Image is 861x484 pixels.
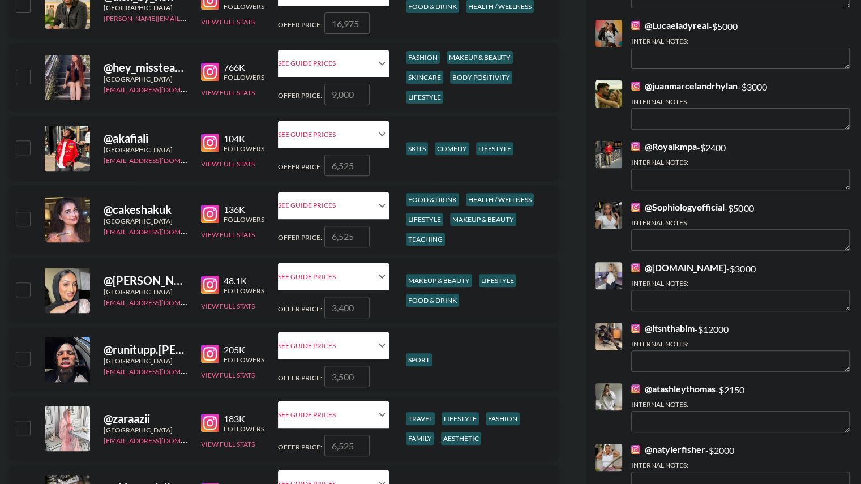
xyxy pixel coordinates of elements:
div: skits [406,142,428,155]
a: @Sophiologyofficial [631,202,725,213]
div: family [406,432,434,445]
a: @[DOMAIN_NAME] [631,262,726,273]
div: Followers [224,355,264,364]
span: Offer Price: [278,305,322,313]
div: [GEOGRAPHIC_DATA] [104,75,187,83]
button: View Full Stats [201,440,255,448]
div: - $ 2400 [631,141,850,190]
div: See Guide Prices [278,50,389,77]
div: fashion [406,51,440,64]
img: Instagram [201,276,219,294]
div: 48.1K [224,275,264,286]
button: View Full Stats [201,18,255,26]
div: See Guide Prices [278,401,389,428]
div: - $ 5000 [631,202,850,251]
div: Internal Notes: [631,400,850,409]
div: lifestyle [406,213,443,226]
div: food & drink [406,193,459,206]
img: Instagram [631,203,640,212]
div: @ zaraazii [104,412,187,426]
a: [EMAIL_ADDRESS][DOMAIN_NAME] [104,365,217,376]
div: Internal Notes: [631,37,850,45]
div: lifestyle [479,274,516,287]
div: Internal Notes: [631,97,850,106]
img: Instagram [201,134,219,152]
img: Instagram [631,263,640,272]
img: Instagram [201,63,219,81]
a: @Lucaeladyreal [631,20,709,31]
div: 766K [224,62,264,73]
div: health / wellness [466,193,534,206]
div: @ [PERSON_NAME][DOMAIN_NAME] [104,273,187,288]
div: travel [406,412,435,425]
div: aesthetic [441,432,481,445]
div: [GEOGRAPHIC_DATA] [104,288,187,296]
img: Instagram [201,205,219,223]
div: See Guide Prices [278,272,375,281]
a: [PERSON_NAME][EMAIL_ADDRESS][DOMAIN_NAME] [104,12,271,23]
span: Offer Price: [278,162,322,171]
div: Internal Notes: [631,219,850,227]
div: @ cakeshakuk [104,203,187,217]
div: Internal Notes: [631,461,850,469]
div: [GEOGRAPHIC_DATA] [104,426,187,434]
a: [EMAIL_ADDRESS][DOMAIN_NAME] [104,434,217,445]
span: Offer Price: [278,91,322,100]
div: makeup & beauty [447,51,513,64]
div: [GEOGRAPHIC_DATA] [104,3,187,12]
a: [EMAIL_ADDRESS][DOMAIN_NAME] [104,296,217,307]
div: @ runitupp.[PERSON_NAME] [104,342,187,357]
div: - $ 3000 [631,80,850,130]
div: [GEOGRAPHIC_DATA] [104,217,187,225]
div: See Guide Prices [278,130,375,139]
img: Instagram [631,21,640,30]
input: 3,500 [324,366,370,387]
div: comedy [435,142,469,155]
div: Followers [224,286,264,295]
a: @atashleythomas [631,383,716,395]
div: See Guide Prices [278,332,389,359]
div: 136K [224,204,264,215]
div: @ hey_missteacher [104,61,187,75]
span: Offer Price: [278,374,322,382]
input: 6,525 [324,226,370,247]
div: Followers [224,73,264,82]
span: Offer Price: [278,233,322,242]
div: teaching [406,233,445,246]
img: Instagram [631,142,640,151]
div: lifestyle [442,412,479,425]
div: 183K [224,413,264,425]
div: - $ 12000 [631,323,850,372]
div: Internal Notes: [631,340,850,348]
input: 3,400 [324,297,370,318]
img: Instagram [631,324,640,333]
div: 104K [224,133,264,144]
div: [GEOGRAPHIC_DATA] [104,357,187,365]
div: body positivity [450,71,512,84]
div: @ akafiali [104,131,187,145]
div: lifestyle [406,91,443,104]
span: Offer Price: [278,443,322,451]
button: View Full Stats [201,371,255,379]
div: makeup & beauty [406,274,472,287]
img: Instagram [631,445,640,454]
div: - $ 5000 [631,20,850,69]
div: Followers [224,144,264,153]
div: makeup & beauty [450,213,516,226]
a: [EMAIL_ADDRESS][DOMAIN_NAME] [104,225,217,236]
div: sport [406,353,432,366]
a: [EMAIL_ADDRESS][DOMAIN_NAME] [104,154,217,165]
div: See Guide Prices [278,263,389,290]
button: View Full Stats [201,302,255,310]
input: 6,525 [324,435,370,456]
div: See Guide Prices [278,192,389,219]
input: 9,000 [324,84,370,105]
a: @natylerfisher [631,444,705,455]
div: Internal Notes: [631,279,850,288]
a: @Royalkmpa [631,141,697,152]
a: @juanmarcelandrhylan [631,80,738,92]
button: View Full Stats [201,230,255,239]
img: Instagram [631,82,640,91]
img: Instagram [631,384,640,393]
input: 16,975 [324,12,370,34]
